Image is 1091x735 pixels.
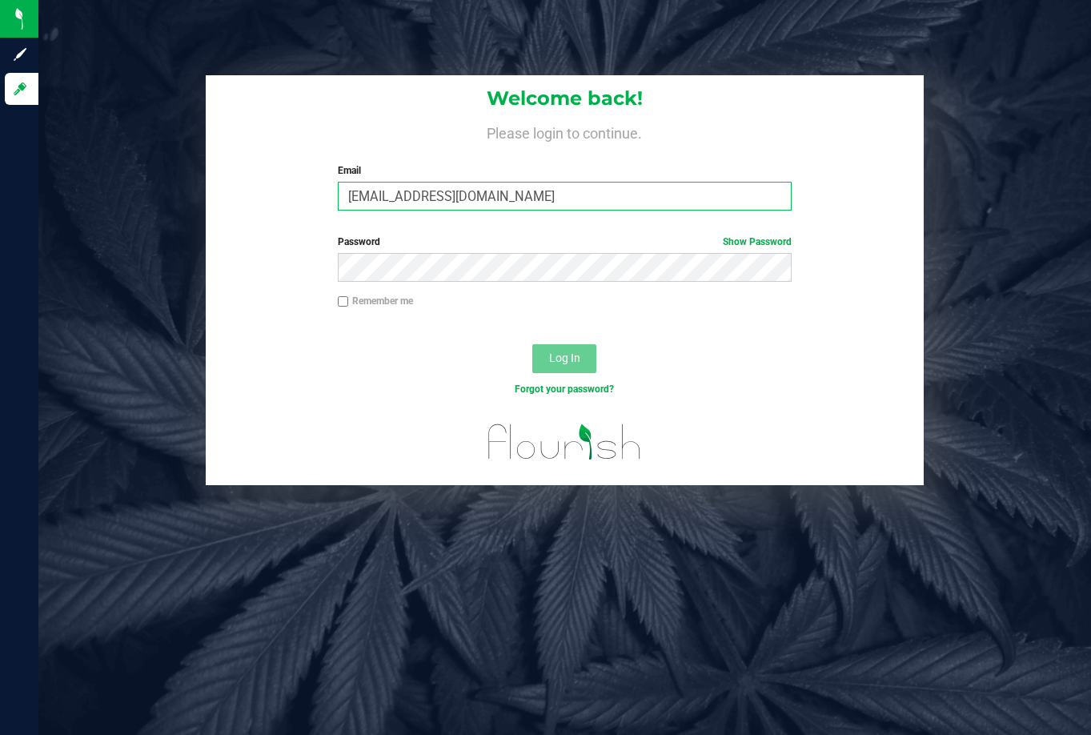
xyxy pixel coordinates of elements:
span: Log In [549,351,580,364]
a: Show Password [723,236,792,247]
a: Forgot your password? [515,384,614,395]
button: Log In [532,344,596,373]
inline-svg: Sign up [12,46,28,62]
label: Remember me [338,294,413,308]
span: Password [338,236,380,247]
inline-svg: Log in [12,81,28,97]
label: Email [338,163,792,178]
h1: Welcome back! [206,88,924,109]
img: flourish_logo.svg [475,413,654,471]
input: Remember me [338,296,349,307]
h4: Please login to continue. [206,122,924,141]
